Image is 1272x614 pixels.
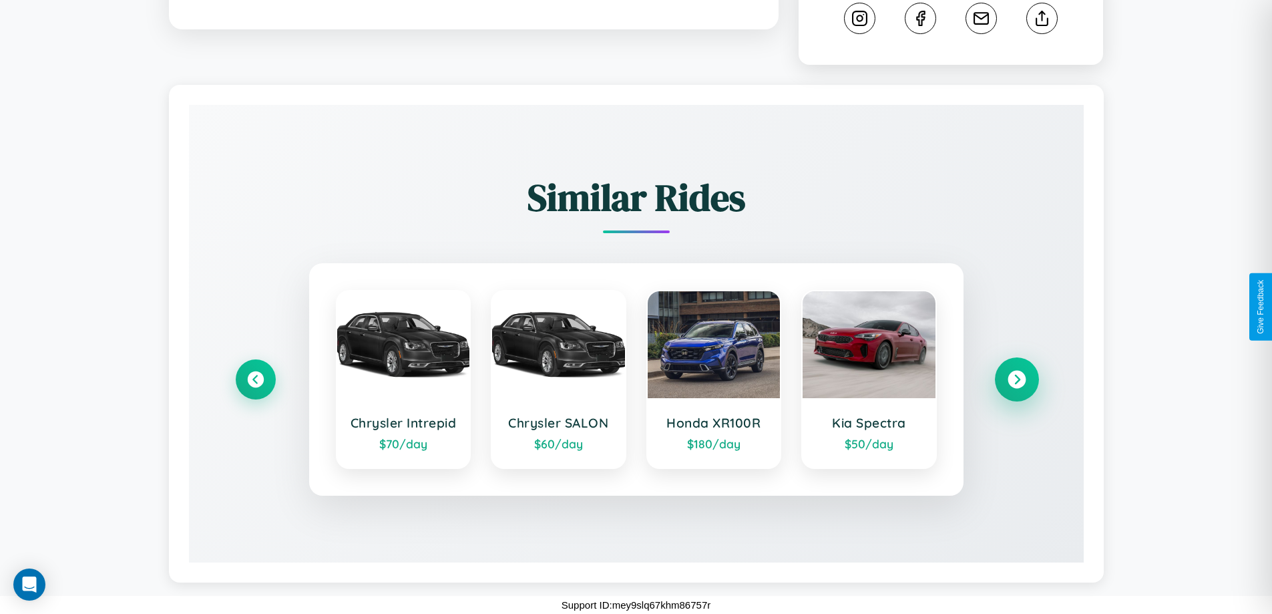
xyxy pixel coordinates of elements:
[336,290,471,469] a: Chrysler Intrepid$70/day
[236,172,1037,223] h2: Similar Rides
[816,415,922,431] h3: Kia Spectra
[646,290,782,469] a: Honda XR100R$180/day
[661,415,767,431] h3: Honda XR100R
[816,436,922,451] div: $ 50 /day
[13,569,45,601] div: Open Intercom Messenger
[351,436,457,451] div: $ 70 /day
[1256,280,1265,334] div: Give Feedback
[505,415,612,431] h3: Chrysler SALON
[505,436,612,451] div: $ 60 /day
[491,290,626,469] a: Chrysler SALON$60/day
[661,436,767,451] div: $ 180 /day
[351,415,457,431] h3: Chrysler Intrepid
[562,596,710,614] p: Support ID: mey9slq67khm86757r
[801,290,937,469] a: Kia Spectra$50/day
